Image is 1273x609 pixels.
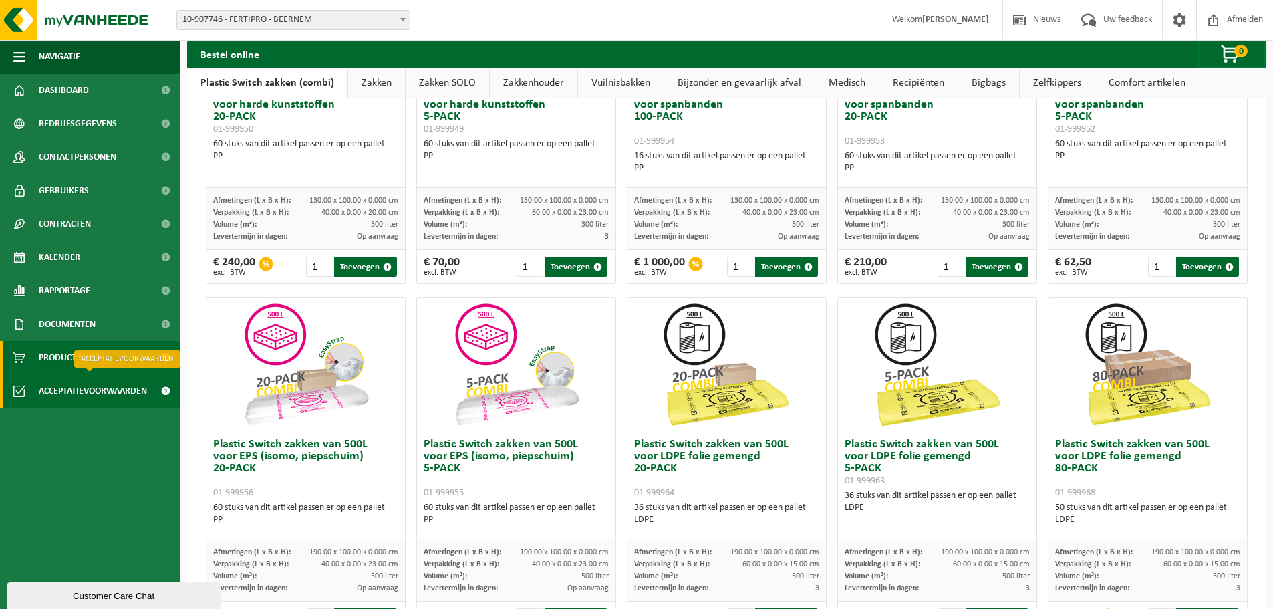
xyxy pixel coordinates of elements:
[581,221,609,229] span: 300 liter
[309,548,398,556] span: 190.00 x 100.00 x 0.000 cm
[424,488,464,498] span: 01-999955
[424,548,501,556] span: Afmetingen (L x B x H):
[176,10,410,30] span: 10-907746 - FERTIPRO - BEERNEM
[634,502,819,526] div: 36 stuks van dit artikel passen er op een pallet
[371,572,398,580] span: 500 liter
[357,233,398,241] span: Op aanvraag
[532,560,609,568] span: 40.00 x 0.00 x 23.00 cm
[1055,269,1091,277] span: excl. BTW
[845,490,1030,514] div: 36 stuks van dit artikel passen er op een pallet
[1055,233,1129,241] span: Levertermijn in dagen:
[321,560,398,568] span: 40.00 x 0.00 x 23.00 cm
[1055,257,1091,277] div: € 62,50
[1213,572,1240,580] span: 500 liter
[239,298,373,432] img: 01-999956
[1055,87,1240,135] h3: Plastic Switch zakken van 300L voor spanbanden 5-PACK
[424,221,467,229] span: Volume (m³):
[1081,298,1215,432] img: 01-999968
[1055,560,1131,568] span: Verpakking (L x B x H):
[213,514,398,526] div: PP
[424,560,499,568] span: Verpakking (L x B x H):
[845,584,919,592] span: Levertermijn in dagen:
[953,560,1030,568] span: 60.00 x 0.00 x 15.00 cm
[1055,197,1133,205] span: Afmetingen (L x B x H):
[1055,584,1129,592] span: Levertermijn in dagen:
[213,257,255,277] div: € 240,00
[1002,221,1030,229] span: 300 liter
[664,68,815,98] a: Bijzonder en gevaarlijk afval
[634,257,685,277] div: € 1 000,00
[7,580,223,609] iframe: chat widget
[177,11,410,29] span: 10-907746 - FERTIPRO - BEERNEM
[213,584,287,592] span: Levertermijn in dagen:
[406,68,489,98] a: Zakken SOLO
[213,439,398,499] h3: Plastic Switch zakken van 500L voor EPS (isomo, piepschuim) 20-PACK
[424,514,609,526] div: PP
[357,584,398,592] span: Op aanvraag
[778,233,819,241] span: Op aanvraag
[634,584,708,592] span: Levertermijn in dagen:
[845,221,888,229] span: Volume (m³):
[424,124,464,134] span: 01-999949
[879,68,958,98] a: Recipiënten
[187,41,273,67] h2: Bestel online
[1055,124,1095,134] span: 01-999952
[578,68,664,98] a: Vuilnisbakken
[634,269,685,277] span: excl. BTW
[321,209,398,217] span: 40.00 x 0.00 x 20.00 cm
[520,197,609,205] span: 130.00 x 100.00 x 0.000 cm
[39,107,117,140] span: Bedrijfsgegevens
[532,209,609,217] span: 60.00 x 0.00 x 23.00 cm
[371,221,398,229] span: 300 liter
[213,548,291,556] span: Afmetingen (L x B x H):
[39,174,89,207] span: Gebruikers
[845,150,1030,174] div: 60 stuks van dit artikel passen er op een pallet
[213,138,398,162] div: 60 stuks van dit artikel passen er op een pallet
[1055,514,1240,526] div: LDPE
[213,488,253,498] span: 01-999956
[517,257,544,277] input: 1
[1163,209,1240,217] span: 40.00 x 0.00 x 23.00 cm
[424,257,460,277] div: € 70,00
[1002,572,1030,580] span: 500 liter
[334,257,397,277] button: Toevoegen
[39,207,91,241] span: Contracten
[213,87,398,135] h3: Plastic Switch zakken van 300L voor harde kunststoffen 20-PACK
[941,197,1030,205] span: 130.00 x 100.00 x 0.000 cm
[424,233,498,241] span: Levertermijn in dagen:
[187,68,347,98] a: Plastic Switch zakken (combi)
[742,209,819,217] span: 40.00 x 0.00 x 23.00 cm
[424,572,467,580] span: Volume (m³):
[755,257,818,277] button: Toevoegen
[39,241,80,274] span: Kalender
[742,560,819,568] span: 60.00 x 0.00 x 15.00 cm
[213,221,257,229] span: Volume (m³):
[1199,233,1240,241] span: Op aanvraag
[634,488,674,498] span: 01-999964
[634,209,710,217] span: Verpakking (L x B x H):
[39,308,96,341] span: Documenten
[845,257,887,277] div: € 210,00
[545,257,607,277] button: Toevoegen
[213,150,398,162] div: PP
[213,560,289,568] span: Verpakking (L x B x H):
[845,136,885,146] span: 01-999953
[634,197,712,205] span: Afmetingen (L x B x H):
[660,298,794,432] img: 01-999964
[39,341,100,374] span: Product Shop
[941,548,1030,556] span: 190.00 x 100.00 x 0.000 cm
[306,257,333,277] input: 1
[213,572,257,580] span: Volume (m³):
[845,548,922,556] span: Afmetingen (L x B x H):
[922,15,989,25] strong: [PERSON_NAME]
[634,87,819,147] h3: Plastic Switch zakken van 300L voor spanbanden 100-PACK
[634,233,708,241] span: Levertermijn in dagen:
[792,221,819,229] span: 300 liter
[1055,439,1240,499] h3: Plastic Switch zakken van 500L voor LDPE folie gemengd 80-PACK
[1055,221,1099,229] span: Volume (m³):
[1026,584,1030,592] span: 3
[845,439,1030,487] h3: Plastic Switch zakken van 500L voor LDPE folie gemengd 5-PACK
[581,572,609,580] span: 500 liter
[39,374,147,408] span: Acceptatievoorwaarden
